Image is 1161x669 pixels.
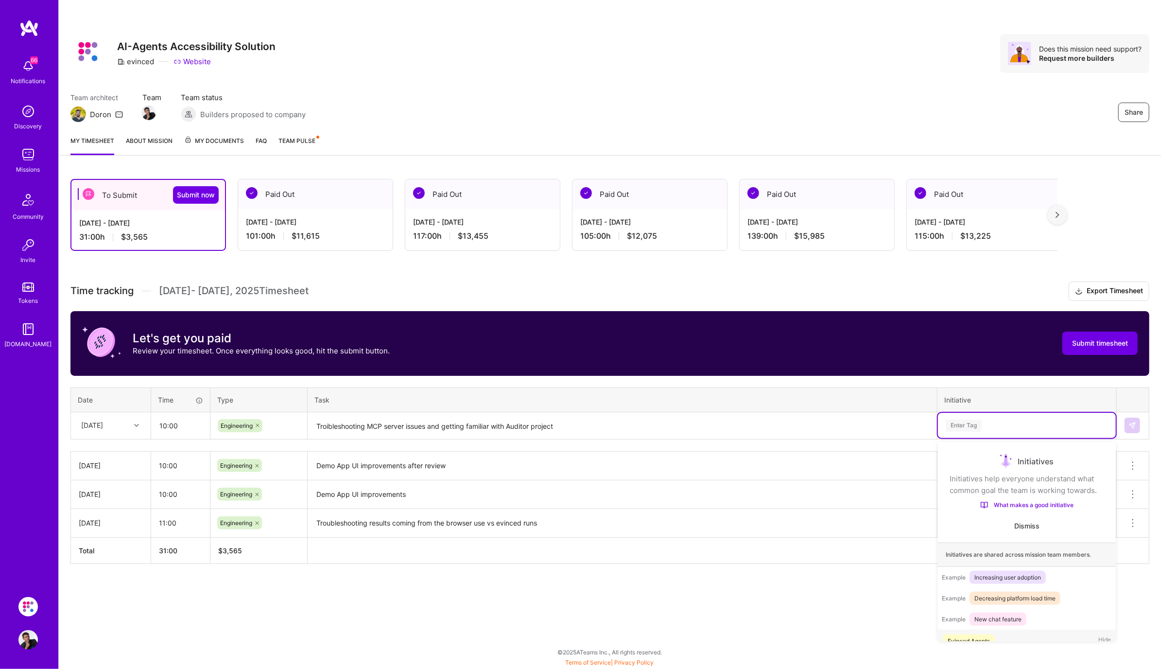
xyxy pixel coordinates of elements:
div: [DATE] [81,421,103,431]
span: Dismiss [1014,521,1040,531]
div: Initiatives [950,454,1104,469]
div: [DATE] [79,518,143,528]
span: Team [142,92,161,103]
div: [DATE] - [DATE] [413,217,552,227]
span: Engineering [220,491,252,498]
div: Doron [90,109,111,120]
span: [DATE] - [DATE] , 2025 Timesheet [159,285,309,297]
img: bell [18,56,38,76]
span: Submit timesheet [1072,338,1128,348]
div: Paid Out [740,179,894,209]
div: Tokens [18,296,38,306]
th: Total [71,537,151,563]
textarea: Troubleshooting results coming from the browser use vs evinced runs [309,510,936,537]
span: Team Pulse [278,137,315,144]
i: icon Download [1075,286,1083,297]
div: Does this mission need support? [1039,44,1142,53]
div: 115:00 h [915,231,1054,241]
a: About Mission [126,136,173,155]
div: 139:00 h [747,231,886,241]
div: evinced [117,56,154,67]
span: $3,565 [121,232,148,242]
a: User Avatar [16,630,40,650]
input: HH:MM [151,510,210,536]
img: Company Logo [70,34,105,69]
a: Team Pulse [278,136,318,155]
a: Team Member Avatar [142,105,155,121]
a: Privacy Policy [615,659,654,666]
img: Paid Out [747,187,759,199]
div: [DATE] - [DATE] [79,218,217,228]
p: Review your timesheet. Once everything looks good, hit the submit button. [133,346,390,356]
img: Team Architect [70,106,86,122]
span: $13,225 [960,231,991,241]
img: logo [19,19,39,37]
span: Engineering [220,519,252,527]
div: [DATE] - [DATE] [915,217,1054,227]
input: HH:MM [151,481,210,507]
i: icon Mail [115,110,123,118]
a: What makes a good initiative [950,500,1104,510]
img: Evinced: AI-Agents Accessibility Solution [18,597,38,616]
div: Community [13,211,44,222]
i: icon CompanyGray [117,58,125,66]
textarea: Demo App UI improvements after review [309,453,936,479]
span: $ 3,565 [218,546,242,555]
img: tokens [22,282,34,292]
span: $15,985 [794,231,825,241]
div: [DATE] - [DATE] [580,217,719,227]
img: Team Member Avatar [141,106,156,120]
div: [DATE] - [DATE] [246,217,385,227]
th: 31:00 [151,537,210,563]
span: Hide [1098,634,1111,648]
span: $13,455 [458,231,488,241]
div: To Submit [71,180,225,210]
img: Paid Out [246,187,258,199]
a: Terms of Service [566,659,611,666]
div: [DATE] [79,460,143,471]
span: 66 [30,56,38,64]
span: Engineering [220,462,252,469]
div: Initiatives help everyone understand what common goal the team is working towards. [950,473,1104,496]
div: Initiative [944,395,1109,405]
img: Invite [18,235,38,255]
span: New chat feature [970,613,1026,626]
span: My Documents [184,136,244,146]
span: Team architect [70,92,123,103]
a: Website [173,56,211,67]
th: Date [71,387,151,412]
img: Initiatives [1000,454,1012,469]
img: discovery [18,102,38,121]
img: coin [82,323,121,362]
div: Enter Tag [946,418,982,433]
span: Submit now [177,190,215,200]
div: 31:00 h [79,232,217,242]
div: Time [158,395,203,405]
input: HH:MM [152,413,209,439]
span: Example [942,574,966,581]
textarea: Demo App UI improvements [309,481,936,508]
img: What makes a good initiative [980,501,988,509]
button: Submit now [173,186,219,204]
img: right [1056,211,1059,218]
div: Missions [17,164,40,175]
a: My Documents [184,136,244,155]
img: Paid Out [580,187,592,199]
textarea: Troibleshooting MCP server issues and getting familiar with Auditor project [309,413,936,439]
div: Invite [21,255,36,265]
span: Engineering [221,422,253,429]
i: icon Chevron [134,423,139,428]
a: Evinced: AI-Agents Accessibility Solution [16,597,40,616]
a: FAQ [256,136,267,155]
img: User Avatar [18,630,38,650]
div: [DOMAIN_NAME] [5,339,52,349]
span: Builders proposed to company [200,109,306,120]
div: Discovery [15,121,42,131]
a: My timesheet [70,136,114,155]
button: Share [1118,103,1149,122]
th: Type [210,387,308,412]
img: teamwork [18,145,38,164]
div: Paid Out [405,179,560,209]
div: 101:00 h [246,231,385,241]
div: © 2025 ATeams Inc., All rights reserved. [58,640,1161,664]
